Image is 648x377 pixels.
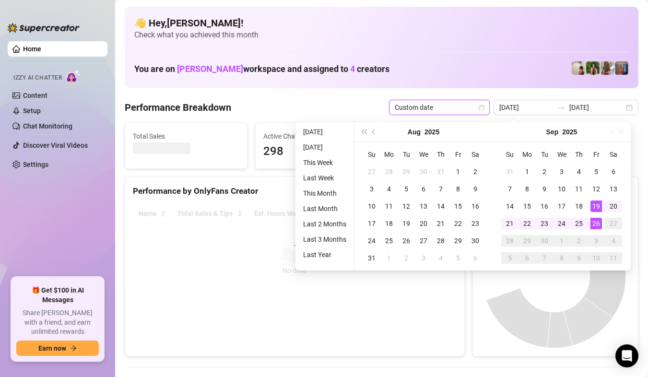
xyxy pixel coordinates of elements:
[504,252,516,264] div: 5
[521,166,533,177] div: 1
[479,105,484,110] span: calendar
[435,252,447,264] div: 4
[263,131,370,141] span: Active Chats
[608,183,619,195] div: 13
[518,163,536,180] td: 2025-09-01
[553,232,570,249] td: 2025-10-01
[556,218,567,229] div: 24
[366,183,377,195] div: 3
[23,161,48,168] a: Settings
[383,166,395,177] div: 28
[553,198,570,215] td: 2025-09-17
[467,198,484,215] td: 2025-08-16
[23,141,88,149] a: Discover Viral Videos
[608,200,619,212] div: 20
[415,215,432,232] td: 2025-08-20
[449,232,467,249] td: 2025-08-29
[432,198,449,215] td: 2025-08-14
[134,64,389,74] h1: You are on workspace and assigned to creators
[366,200,377,212] div: 10
[608,166,619,177] div: 6
[13,73,62,82] span: Izzy AI Chatter
[556,183,567,195] div: 10
[363,249,380,267] td: 2025-08-31
[570,232,588,249] td: 2025-10-02
[467,215,484,232] td: 2025-08-23
[133,185,457,198] div: Performance by OnlyFans Creator
[501,215,518,232] td: 2025-09-21
[601,61,614,75] img: Nathaniel
[608,218,619,229] div: 27
[383,200,395,212] div: 11
[383,235,395,247] div: 25
[615,61,628,75] img: Wayne
[504,183,516,195] div: 7
[366,252,377,264] div: 31
[363,146,380,163] th: Su
[432,215,449,232] td: 2025-08-21
[16,341,99,356] button: Earn nowarrow-right
[521,218,533,229] div: 22
[363,198,380,215] td: 2025-08-10
[415,180,432,198] td: 2025-08-06
[299,126,350,138] li: [DATE]
[573,200,585,212] div: 18
[299,234,350,245] li: Last 3 Months
[536,232,553,249] td: 2025-09-30
[401,200,412,212] div: 12
[467,180,484,198] td: 2025-08-09
[605,146,622,163] th: Sa
[590,235,602,247] div: 3
[452,183,464,195] div: 8
[562,122,577,141] button: Choose a year
[383,218,395,229] div: 18
[573,235,585,247] div: 2
[570,249,588,267] td: 2025-10-09
[299,157,350,168] li: This Week
[383,183,395,195] div: 4
[452,252,464,264] div: 5
[401,252,412,264] div: 2
[570,198,588,215] td: 2025-09-18
[366,218,377,229] div: 17
[539,218,550,229] div: 23
[573,166,585,177] div: 4
[608,235,619,247] div: 4
[369,122,379,141] button: Previous month (PageUp)
[536,198,553,215] td: 2025-09-16
[424,122,439,141] button: Choose a year
[470,183,481,195] div: 9
[380,180,398,198] td: 2025-08-04
[350,64,355,74] span: 4
[398,249,415,267] td: 2025-09-02
[470,252,481,264] div: 6
[366,166,377,177] div: 27
[418,235,429,247] div: 27
[539,166,550,177] div: 2
[588,198,605,215] td: 2025-09-19
[605,215,622,232] td: 2025-09-27
[432,249,449,267] td: 2025-09-04
[449,163,467,180] td: 2025-08-01
[504,200,516,212] div: 14
[435,235,447,247] div: 28
[398,198,415,215] td: 2025-08-12
[501,249,518,267] td: 2025-10-05
[572,61,585,75] img: Ralphy
[521,235,533,247] div: 29
[553,163,570,180] td: 2025-09-03
[452,235,464,247] div: 29
[605,163,622,180] td: 2025-09-06
[363,180,380,198] td: 2025-08-03
[521,252,533,264] div: 6
[501,232,518,249] td: 2025-09-28
[499,102,554,113] input: Start date
[588,180,605,198] td: 2025-09-12
[467,146,484,163] th: Sa
[70,345,77,352] span: arrow-right
[467,249,484,267] td: 2025-09-06
[518,215,536,232] td: 2025-09-22
[570,163,588,180] td: 2025-09-04
[398,163,415,180] td: 2025-07-29
[590,183,602,195] div: 12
